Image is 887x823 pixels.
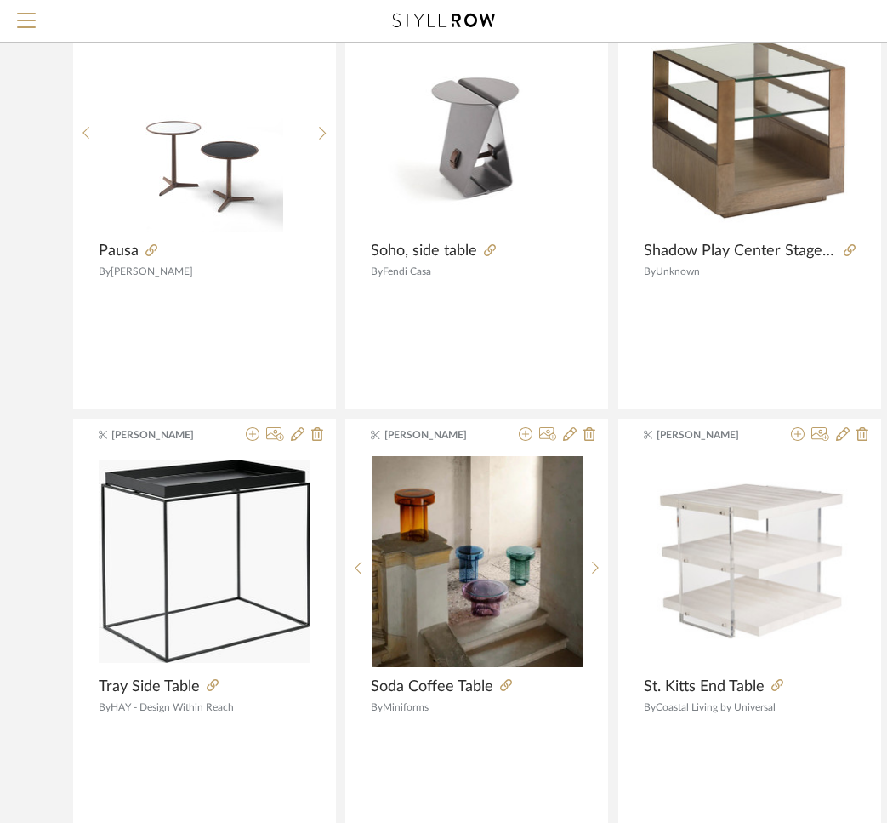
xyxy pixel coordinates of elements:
span: Soda Coffee Table [371,677,493,696]
span: By [644,266,656,277]
img: St. Kitts End Table [644,455,856,667]
span: [PERSON_NAME] [111,266,193,277]
img: Shadow Play Center Stage Rectangular Lamp Table [644,26,856,226]
img: Soda Coffee Table [372,456,583,667]
span: Miniforms [383,702,429,712]
img: Tray Side Table [99,460,310,662]
span: By [371,702,383,712]
span: Coastal Living by Universal [656,702,776,712]
div: 0 [371,20,583,232]
span: HAY - Design Within Reach [111,702,234,712]
img: Pausa [125,20,283,232]
img: Soho, side table [371,21,583,230]
span: Unknown [656,266,700,277]
span: By [99,702,111,712]
span: By [371,266,383,277]
div: 0 [99,20,310,232]
span: [PERSON_NAME] [384,427,492,443]
span: By [99,266,111,277]
span: Soho, side table [371,242,477,260]
div: 0 [372,455,583,668]
span: Pausa [99,242,139,260]
div: 0 [644,20,856,232]
span: [PERSON_NAME] [111,427,219,443]
span: [PERSON_NAME] [657,427,764,443]
span: Fendi Casa [383,266,431,277]
span: Tray Side Table [99,677,200,696]
span: St. Kitts End Table [644,677,765,696]
span: By [644,702,656,712]
span: Shadow Play Center Stage Rectangular Lamp Table [644,242,837,260]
